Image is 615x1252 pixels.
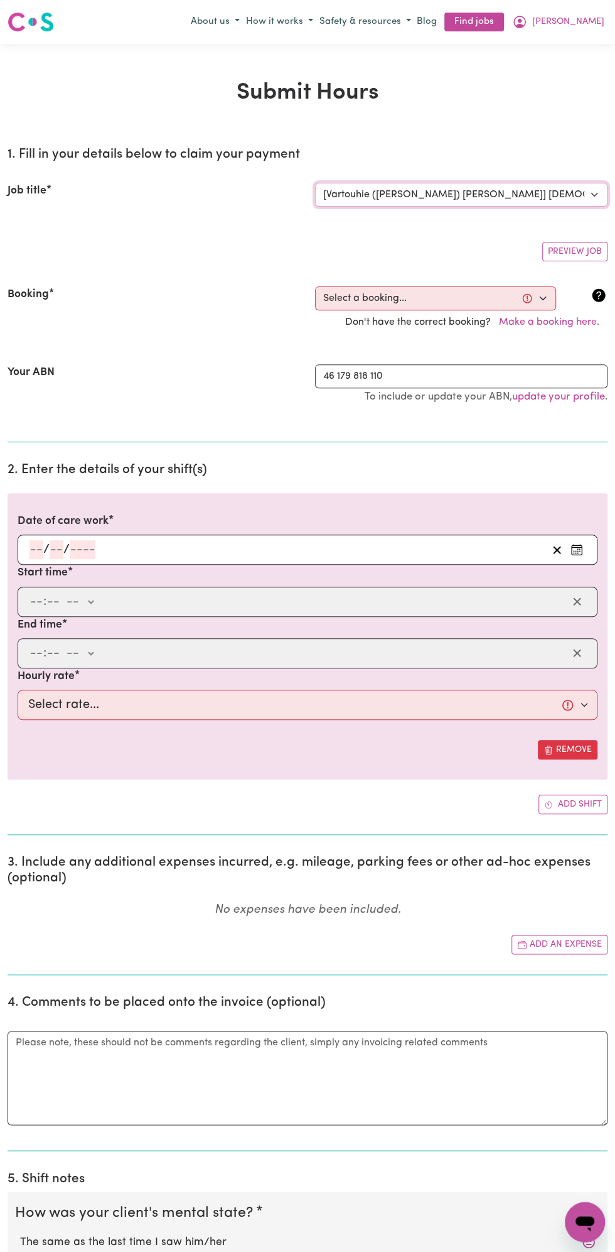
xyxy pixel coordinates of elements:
label: Start time [18,565,68,581]
label: Date of care work [18,513,109,530]
button: Add another shift [538,795,607,814]
input: -- [29,644,43,663]
span: Don't have the correct booking? [345,317,607,327]
iframe: Button to launch messaging window [565,1202,605,1242]
span: : [43,646,46,660]
a: Find jobs [444,13,504,32]
a: update your profile [512,391,605,402]
span: / [43,543,50,557]
input: ---- [70,540,95,559]
input: -- [50,540,63,559]
button: Make a booking here. [491,310,607,334]
h2: 4. Comments to be placed onto the invoice (optional) [8,995,607,1011]
h2: 1. Fill in your details below to claim your payment [8,147,607,163]
small: To include or update your ABN, . [365,391,607,402]
button: Safety & resources [316,12,414,33]
img: Careseekers logo [8,11,54,33]
button: Add another expense [511,935,607,954]
em: No expenses have been included. [215,904,401,916]
h2: 5. Shift notes [8,1171,607,1187]
h2: 3. Include any additional expenses incurred, e.g. mileage, parking fees or other ad-hoc expenses ... [8,855,607,886]
label: The same as the last time I saw him/her [20,1234,595,1250]
button: Remove this shift [538,740,597,759]
input: -- [46,644,60,663]
label: Your ABN [8,364,55,381]
button: My Account [509,11,607,33]
span: / [63,543,70,557]
label: Job title [8,183,46,199]
h2: 2. Enter the details of your shift(s) [8,462,607,478]
h1: Submit Hours [8,79,607,107]
span: [PERSON_NAME] [532,15,604,29]
label: Hourly rate [18,668,75,685]
button: Preview Job [542,242,607,261]
input: -- [29,540,43,559]
input: -- [29,592,43,611]
button: About us [188,12,243,33]
span: : [43,595,46,609]
label: End time [18,617,62,633]
a: Careseekers logo [8,8,54,36]
button: Enter the date of care work [567,540,587,559]
label: Booking [8,286,49,303]
input: -- [46,592,60,611]
button: How it works [243,12,316,33]
button: Clear date [547,540,567,559]
legend: How was your client's mental state? [15,1202,258,1224]
a: Blog [414,13,439,32]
